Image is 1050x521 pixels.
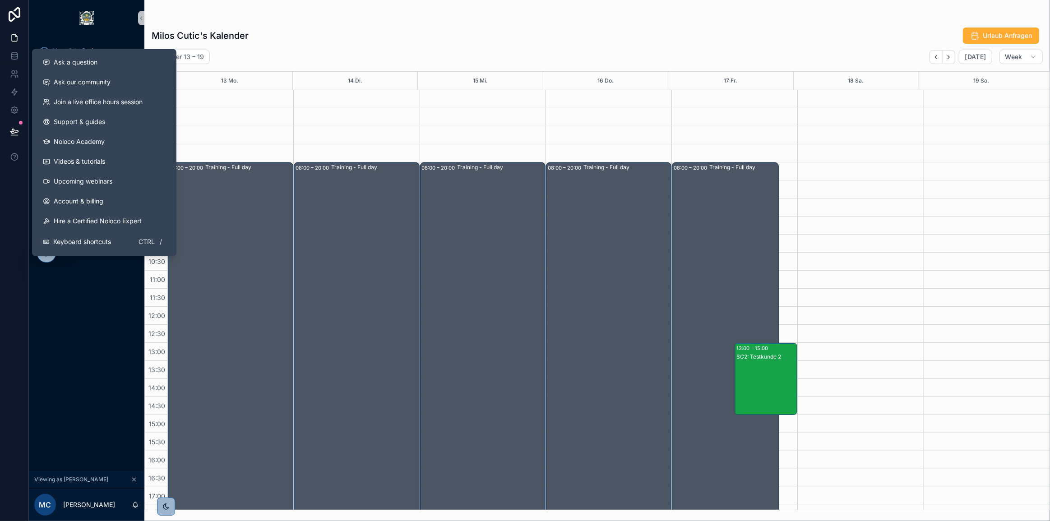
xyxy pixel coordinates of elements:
button: 14 Di. [348,72,362,90]
p: [PERSON_NAME] [63,500,115,509]
span: Ask our community [54,78,111,87]
span: 16:30 [146,474,167,482]
span: 16:00 [146,456,167,464]
div: 08:00 – 20:00 [674,163,709,172]
span: Ctrl [138,236,156,247]
span: 15:30 [147,438,167,446]
span: Hire a Certified Noloco Expert [54,217,142,226]
button: Keyboard shortcutsCtrl/ [36,231,173,253]
span: 14:00 [146,384,167,392]
span: [DATE] [965,53,986,61]
div: Training - Full day [331,164,418,171]
div: SC2: Testkunde 2 [736,353,796,360]
div: 08:00 – 20:00 [296,163,331,172]
span: Week [1005,53,1022,61]
div: 08:00 – 20:00 [548,163,583,172]
img: App logo [79,11,94,25]
span: 13:30 [146,366,167,373]
span: Support & guides [54,117,105,126]
a: Monatliche Performance [34,42,139,59]
div: 08:00 – 20:00 [170,163,205,172]
button: 17 Fr. [724,72,738,90]
a: Videos & tutorials [36,152,173,171]
span: Join a live office hours session [54,97,143,106]
a: Ask our community [36,72,173,92]
div: Training - Full day [709,164,778,171]
div: 13:00 – 15:00 [736,344,770,353]
div: 13:00 – 15:00SC2: Testkunde 2 [735,343,797,415]
a: Upcoming webinars [36,171,173,191]
span: Upcoming webinars [54,177,112,186]
button: Urlaub Anfragen [963,28,1039,44]
div: Training - Full day [205,164,292,171]
button: [DATE] [959,50,992,64]
span: 14:30 [146,402,167,410]
span: Account & billing [54,197,103,206]
span: Keyboard shortcuts [53,237,111,246]
button: Back [930,50,943,64]
button: 18 Sa. [848,72,864,90]
button: 19 So. [973,72,989,90]
a: Account & billing [36,191,173,211]
div: Training - Full day [458,164,545,171]
span: Ask a question [54,58,97,67]
span: 10:30 [146,258,167,265]
span: 12:30 [146,330,167,337]
a: Support & guides [36,112,173,132]
button: Ask a question [36,52,173,72]
button: 13 Mo. [221,72,238,90]
span: Noloco Academy [54,137,105,146]
span: Videos & tutorials [54,157,105,166]
span: / [157,238,165,245]
span: 17:00 [147,492,167,500]
span: Monatliche Performance [52,47,116,54]
button: 15 Mi. [473,72,488,90]
a: Noloco Academy [36,132,173,152]
span: 11:30 [148,294,167,301]
span: 12:00 [146,312,167,319]
button: Hire a Certified Noloco Expert [36,211,173,231]
h1: Milos Cutic's Kalender [152,29,249,42]
span: 11:00 [148,276,167,283]
span: 13:00 [146,348,167,355]
button: Next [943,50,955,64]
div: scrollable content [29,36,144,215]
a: Join a live office hours session [36,92,173,112]
div: 08:00 – 20:00 [422,163,458,172]
span: Viewing as [PERSON_NAME] [34,476,108,483]
span: Urlaub Anfragen [983,31,1032,40]
button: Week [999,50,1043,64]
button: 16 Do. [597,72,614,90]
span: MC [39,499,51,510]
span: 15:00 [147,420,167,428]
div: Training - Full day [583,164,671,171]
h2: Oktober 13 – 19 [157,52,204,61]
